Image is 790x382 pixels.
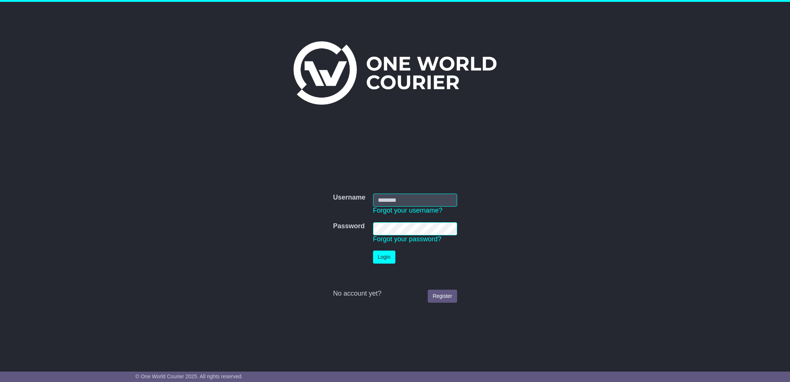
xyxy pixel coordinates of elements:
[333,290,457,298] div: No account yet?
[373,207,443,214] a: Forgot your username?
[135,373,243,379] span: © One World Courier 2025. All rights reserved.
[333,194,365,202] label: Username
[373,235,441,243] a: Forgot your password?
[293,41,497,105] img: One World
[373,251,395,264] button: Login
[428,290,457,303] a: Register
[333,222,365,230] label: Password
